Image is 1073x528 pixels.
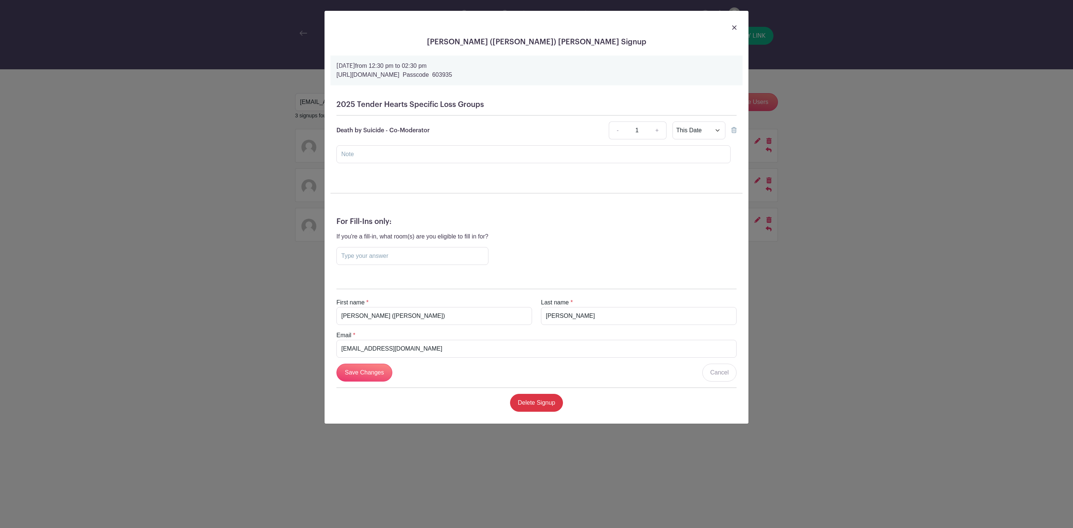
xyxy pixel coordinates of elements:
a: + [648,121,667,139]
a: Cancel [702,364,737,382]
label: Email [336,331,351,340]
strong: [DATE] [336,63,355,69]
a: - [609,121,626,139]
input: Save Changes [336,364,392,382]
h5: 2025 Tender Hearts Specific Loss Groups [336,100,737,109]
p: Death by Suicide - Co-Moderator [336,126,430,135]
p: If you're a fill-in, what room(s) are you eligible to fill in for? [336,232,488,241]
input: Type your answer [336,247,488,265]
h5: [PERSON_NAME] ([PERSON_NAME]) [PERSON_NAME] Signup [330,38,743,47]
h5: For Fill-Ins only: [336,217,737,226]
img: close_button-5f87c8562297e5c2d7936805f587ecaba9071eb48480494691a3f1689db116b3.svg [732,25,737,30]
input: Note [336,145,731,163]
p: [URL][DOMAIN_NAME] Passcode 603935 [336,70,737,79]
label: First name [336,298,365,307]
label: Last name [541,298,569,307]
p: from 12:30 pm to 02:30 pm [336,61,737,70]
a: Delete Signup [510,394,563,412]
